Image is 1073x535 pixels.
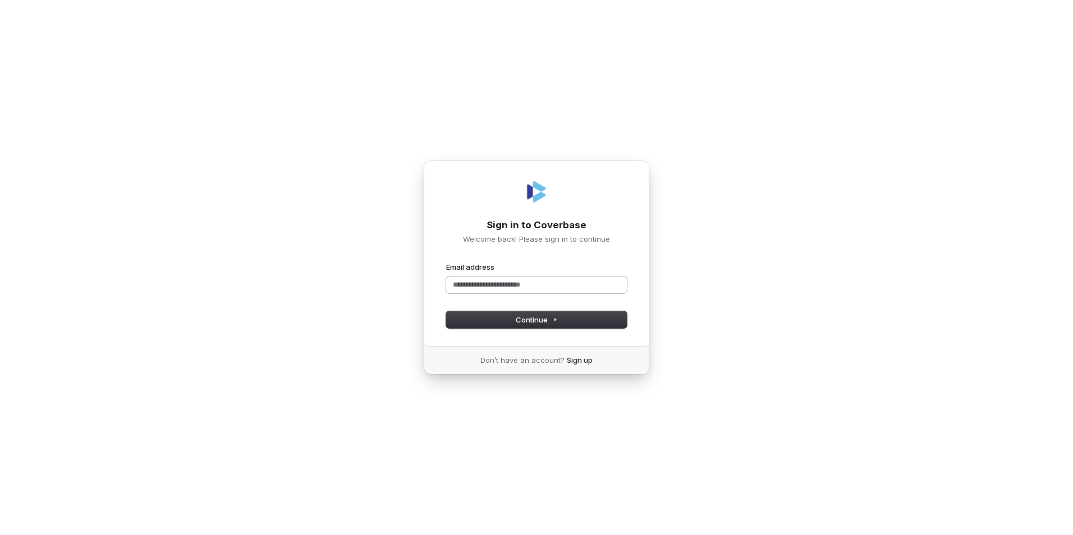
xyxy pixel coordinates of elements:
a: Sign up [567,355,593,365]
h1: Sign in to Coverbase [446,219,627,232]
span: Don’t have an account? [480,355,565,365]
span: Continue [516,315,558,325]
button: Continue [446,311,627,328]
img: Coverbase [523,178,550,205]
label: Email address [446,262,494,272]
p: Welcome back! Please sign in to continue [446,234,627,244]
